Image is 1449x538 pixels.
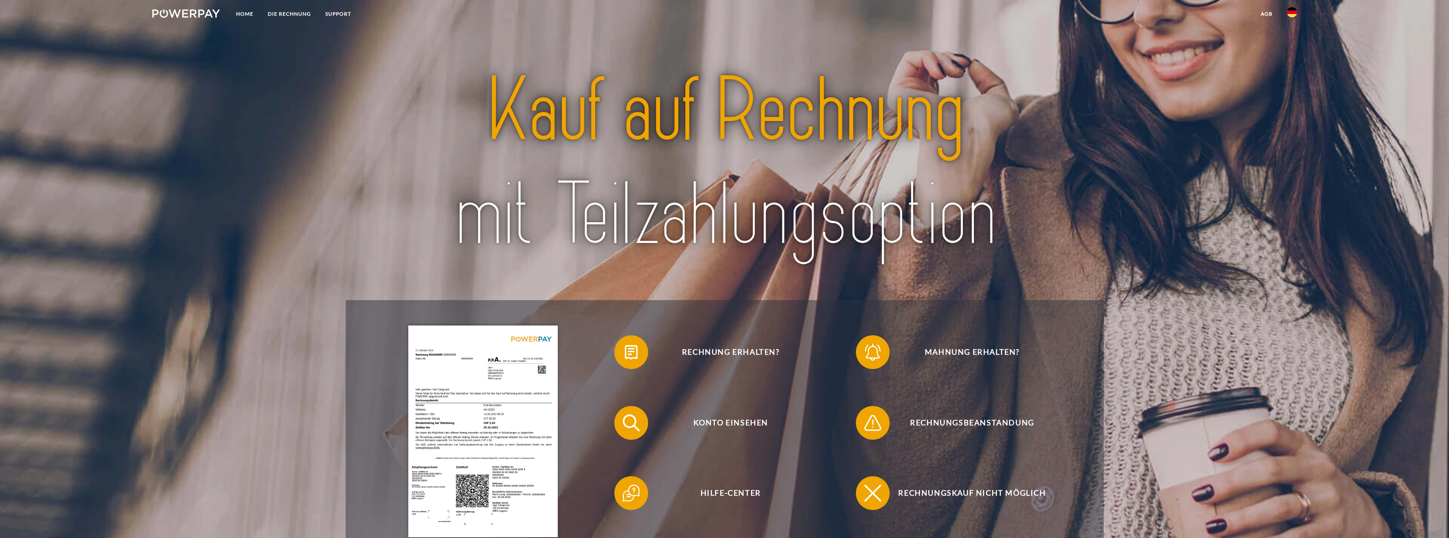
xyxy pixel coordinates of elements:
[627,476,834,510] span: Hilfe-Center
[614,335,834,369] button: Rechnung erhalten?
[261,6,318,22] a: DIE RECHNUNG
[627,406,834,440] span: Konto einsehen
[862,342,883,363] img: qb_bell.svg
[614,406,834,440] button: Konto einsehen
[862,483,883,504] img: qb_close.svg
[856,335,1076,369] button: Mahnung erhalten?
[408,326,558,537] img: single_invoice_powerpay_de.jpg
[152,9,220,18] img: logo-powerpay-white.svg
[869,335,1076,369] span: Mahnung erhalten?
[856,406,1076,440] button: Rechnungsbeanstandung
[1254,6,1280,22] a: agb
[390,54,1060,272] img: title-powerpay_de.svg
[621,342,642,363] img: qb_bill.svg
[318,6,358,22] a: SUPPORT
[621,483,642,504] img: qb_help.svg
[856,476,1076,510] button: Rechnungskauf nicht möglich
[627,335,834,369] span: Rechnung erhalten?
[1287,7,1297,17] img: de
[869,406,1076,440] span: Rechnungsbeanstandung
[862,412,883,433] img: qb_warning.svg
[621,412,642,433] img: qb_search.svg
[614,476,834,510] button: Hilfe-Center
[229,6,261,22] a: Home
[869,476,1076,510] span: Rechnungskauf nicht möglich
[1415,504,1442,531] iframe: Schaltfläche zum Öffnen des Messaging-Fensters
